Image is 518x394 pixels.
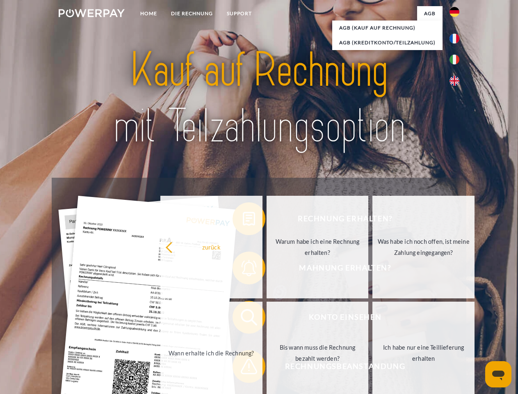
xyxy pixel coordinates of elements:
[272,236,364,258] div: Warum habe ich eine Rechnung erhalten?
[78,39,440,157] img: title-powerpay_de.svg
[485,361,511,387] iframe: Schaltfläche zum Öffnen des Messaging-Fensters
[332,21,443,35] a: AGB (Kauf auf Rechnung)
[377,342,470,364] div: Ich habe nur eine Teillieferung erhalten
[450,76,459,86] img: en
[372,196,475,298] a: Was habe ich noch offen, ist meine Zahlung eingegangen?
[450,55,459,64] img: it
[332,35,443,50] a: AGB (Kreditkonto/Teilzahlung)
[450,7,459,17] img: de
[133,6,164,21] a: Home
[59,9,125,17] img: logo-powerpay-white.svg
[220,6,259,21] a: SUPPORT
[272,342,364,364] div: Bis wann muss die Rechnung bezahlt werden?
[165,347,258,358] div: Wann erhalte ich die Rechnung?
[450,34,459,44] img: fr
[165,241,258,252] div: zurück
[164,6,220,21] a: DIE RECHNUNG
[417,6,443,21] a: agb
[377,236,470,258] div: Was habe ich noch offen, ist meine Zahlung eingegangen?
